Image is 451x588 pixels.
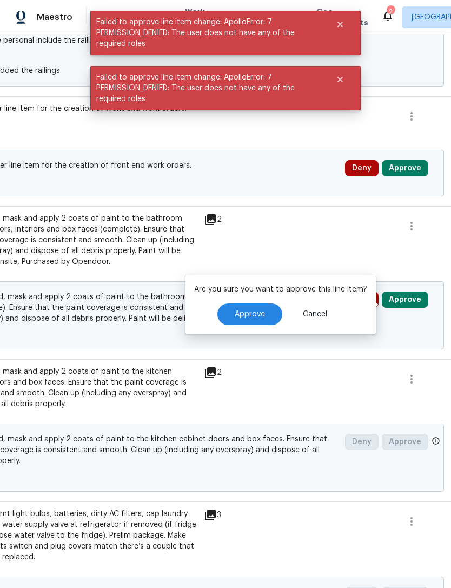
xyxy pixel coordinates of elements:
[322,14,358,35] button: Close
[387,6,394,17] div: 2
[345,160,379,176] button: Deny
[286,303,344,325] button: Cancel
[204,366,246,379] div: 2
[235,310,265,319] span: Approve
[90,11,322,55] span: Failed to approve line item change: ApolloError: 7 PERMISSION_DENIED: The user does not have any ...
[217,303,282,325] button: Approve
[204,508,246,521] div: 3
[185,6,213,28] span: Work Orders
[90,66,322,110] span: Failed to approve line item change: ApolloError: 7 PERMISSION_DENIED: The user does not have any ...
[37,12,72,23] span: Maestro
[382,160,428,176] button: Approve
[382,434,428,450] button: Approve
[322,69,358,90] button: Close
[194,284,367,295] p: Are you sure you want to approve this line item?
[316,6,368,28] span: Geo Assignments
[345,434,379,450] button: Deny
[303,310,327,319] span: Cancel
[204,213,246,226] div: 2
[432,437,440,448] span: Only a market manager or an area construction manager can approve
[382,292,428,308] button: Approve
